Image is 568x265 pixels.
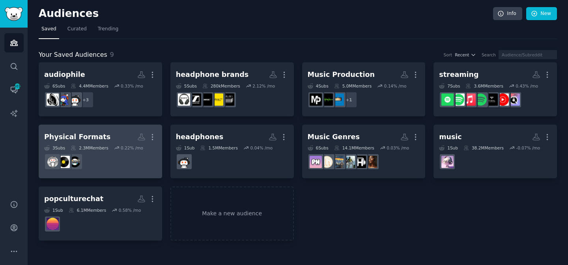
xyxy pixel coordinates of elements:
a: music1Sub38.2MMembers-0.07% /moMusic [433,125,557,179]
div: 0.22 % /mo [121,145,143,151]
a: headphones1Sub1.5MMembers0.04% /moheadphones [170,125,294,179]
div: 1 Sub [44,207,63,213]
div: Music Production [308,70,375,80]
div: 2.12 % /mo [252,83,275,89]
img: vinyl [58,156,70,168]
span: Your Saved Audiences [39,50,107,60]
div: 0.14 % /mo [384,83,407,89]
div: 4 Sub s [308,83,329,89]
span: 501 [14,84,21,89]
img: indieheadscirclejerk [332,156,344,168]
img: truespotify [452,93,465,106]
img: popheads [310,156,322,168]
a: Make a new audience [170,187,294,241]
div: 2.3M Members [71,145,108,151]
img: headphones [178,156,190,168]
div: Physical Formats [44,132,110,142]
img: spotify [441,93,454,106]
img: PhysicalMedia [69,156,81,168]
a: Info [493,7,522,21]
div: + 1 [341,91,357,108]
img: rnb [365,156,377,168]
img: popheadscirclejerk [343,156,355,168]
div: 3 Sub s [44,145,65,151]
div: -0.07 % /mo [516,145,540,151]
div: 14.1M Members [334,145,374,151]
a: Music Production4Subs5.0MMembers0.14% /mo+1audioengineeringWeAreTheMusicMakersmusicproduction [302,62,426,116]
div: 6 Sub s [44,83,65,89]
img: popculturechat [47,218,59,230]
img: audiophile [47,93,59,106]
span: Recent [455,52,469,58]
div: 6 Sub s [308,145,329,151]
img: bose [200,93,212,106]
div: 7 Sub s [439,83,460,89]
span: Curated [67,26,87,33]
img: qobuz [508,93,520,106]
h2: Audiences [39,7,493,20]
img: Music [441,156,454,168]
img: Jabra [211,93,223,106]
img: GummySearch logo [5,7,23,21]
a: Music Genres6Subs14.1MMembers0.03% /mornbhiphopheadspopheadscirclejerkindieheadscirclejerkindiehe... [302,125,426,179]
div: 280k Members [202,83,240,89]
div: 4.4M Members [71,83,108,89]
img: Spotify_Support [475,93,487,106]
div: music [439,132,461,142]
img: SonyHeadphones [178,93,190,106]
img: audioengineering [332,93,344,106]
a: Curated [65,23,90,39]
img: galaxybuds [222,93,234,106]
div: headphones [176,132,223,142]
a: New [526,7,557,21]
div: 0.04 % /mo [250,145,273,151]
span: 9 [110,51,114,58]
div: 1.5M Members [200,145,237,151]
span: Saved [41,26,56,33]
a: headphone brands5Subs280kMembers2.12% /mogalaxybudsJabrabosesennheiserSonyHeadphones [170,62,294,116]
div: 0.03 % /mo [387,145,409,151]
img: YoutubeMusic [497,93,509,106]
img: TIdaL [486,93,498,106]
img: headphones [69,93,81,106]
div: 0.43 % /mo [516,83,538,89]
a: 501 [4,80,24,99]
a: streaming7Subs3.6MMembers0.43% /moqobuzYoutubeMusicTIdaLSpotify_SupportAppleMusictruespotifyspotify [433,62,557,116]
div: 0.33 % /mo [121,83,143,89]
div: 3.6M Members [465,83,503,89]
a: Trending [95,23,121,39]
a: Saved [39,23,59,39]
input: Audience/Subreddit [499,50,557,59]
div: Sort [444,52,452,58]
div: Search [482,52,496,58]
div: 0.58 % /mo [119,207,141,213]
img: musicproduction [310,93,322,106]
img: indieheads [321,156,333,168]
a: Physical Formats3Subs2.3MMembers0.22% /moPhysicalMediavinylCd_collectors [39,125,162,179]
div: 1 Sub [176,145,195,151]
img: hiphopheads [354,156,366,168]
div: 5 Sub s [176,83,197,89]
div: streaming [439,70,478,80]
img: WeAreTheMusicMakers [321,93,333,106]
span: Trending [98,26,118,33]
button: Recent [455,52,476,58]
img: sennheiser [189,93,201,106]
img: AppleMusic [463,93,476,106]
div: Music Genres [308,132,360,142]
div: popculturechat [44,194,103,204]
a: popculturechat1Sub6.1MMembers0.58% /mopopculturechat [39,187,162,241]
img: Cd_collectors [47,156,59,168]
div: 38.2M Members [463,145,504,151]
div: 1 Sub [439,145,458,151]
div: headphone brands [176,70,248,80]
div: + 3 [77,91,94,108]
div: 6.1M Members [69,207,106,213]
a: audiophile6Subs4.4MMembers0.33% /mo+3headphonesHeadphoneAdviceaudiophile [39,62,162,116]
div: 5.0M Members [334,83,372,89]
img: HeadphoneAdvice [58,93,70,106]
div: audiophile [44,70,85,80]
